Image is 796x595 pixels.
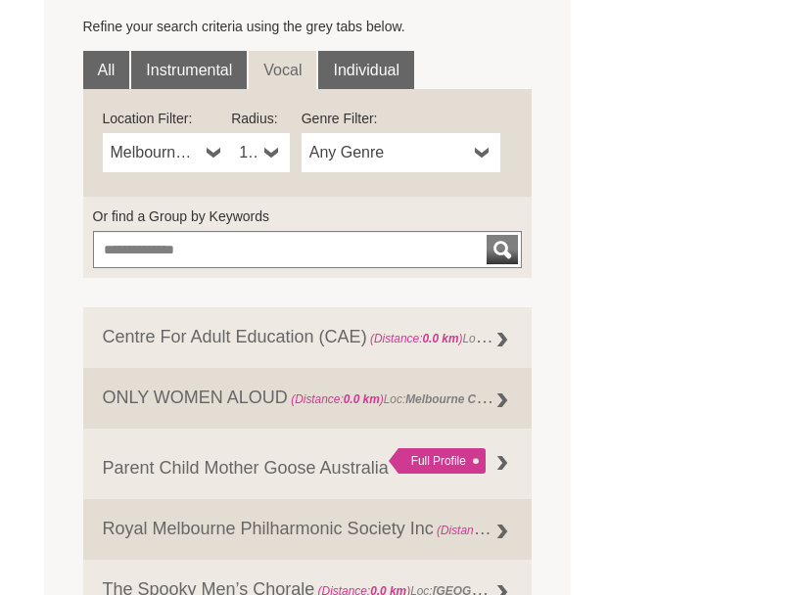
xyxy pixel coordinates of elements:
[370,332,463,345] span: (Distance: )
[344,392,380,406] strong: 0.0 km
[83,499,532,560] a: Royal Melbourne Philharmonic Society Inc (Distance:0.0 km)Loc:, Genre:, Members:
[83,429,532,499] a: Parent Child Mother Goose Australia Full Profile (Distance:)Loc:, Genre:,
[291,392,384,406] span: (Distance: )
[288,388,626,407] span: Loc: , Genre: ,
[231,109,290,128] label: Radius:
[405,388,493,407] strong: Melbourne CBD
[103,109,232,128] label: Location Filter:
[103,133,232,172] a: Melbourne CBD
[422,332,458,345] strong: 0.0 km
[302,133,500,172] a: Any Genre
[318,51,414,90] a: Individual
[131,51,247,90] a: Instrumental
[83,17,532,36] p: Refine your search criteria using the grey tabs below.
[83,51,130,90] a: All
[239,141,257,164] span: 10km
[309,141,467,164] span: Any Genre
[83,368,532,429] a: ONLY WOMEN ALOUD (Distance:0.0 km)Loc:Melbourne CBD, Genre:,
[231,133,290,172] a: 10km
[302,109,500,128] label: Genre Filter:
[111,141,199,164] span: Melbourne CBD
[389,448,486,474] div: Full Profile
[93,206,522,226] label: Or find a Group by Keywords
[249,51,316,90] a: Vocal
[437,519,530,538] span: (Distance: )
[367,327,766,346] span: Loc: , Genre: , Members:
[83,307,532,368] a: Centre For Adult Education (CAE) (Distance:0.0 km)Loc:Melbouren, Genre:, Members:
